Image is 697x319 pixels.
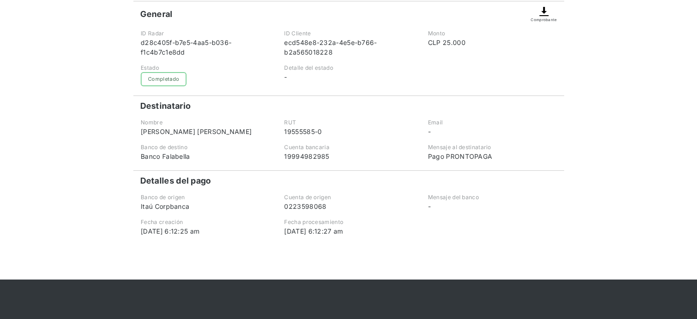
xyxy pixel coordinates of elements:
div: Monto [428,29,556,38]
div: Cuenta de origen [284,193,412,201]
div: d28c405f-b7e5-4aa5-b036-f1c4b7c1e8dd [141,38,269,57]
div: Nombre [141,118,269,127]
div: Banco Falabella [141,151,269,161]
div: [DATE] 6:12:25 am [141,226,269,236]
div: Email [428,118,556,127]
div: Fecha procesamiento [284,218,412,226]
div: Comprobante [531,17,557,22]
div: 0223598068 [284,201,412,211]
div: Banco de destino [141,143,269,151]
div: ecd548e8-232a-4e5e-b766-b2a565018228 [284,38,412,57]
div: 19555585-0 [284,127,412,136]
div: Mensaje al destinatario [428,143,556,151]
div: [PERSON_NAME] [PERSON_NAME] [141,127,269,136]
div: - [284,72,412,82]
div: Itaú Corpbanca [141,201,269,211]
h4: Detalles del pago [140,175,211,186]
h4: Destinatario [140,101,191,112]
div: - [428,127,556,136]
div: Fecha creación [141,218,269,226]
img: Descargar comprobante [538,6,549,17]
div: CLP 25.000 [428,38,556,47]
div: - [428,201,556,211]
div: 19994982985 [284,151,412,161]
div: Detalle del estado [284,64,412,72]
h4: General [140,9,173,20]
div: Mensaje del banco [428,193,556,201]
div: Pago PRONTOPAGA [428,151,556,161]
div: Completado [141,72,187,86]
div: [DATE] 6:12:27 am [284,226,412,236]
div: ID Radar [141,29,269,38]
div: RUT [284,118,412,127]
div: Cuenta bancaria [284,143,412,151]
div: Estado [141,64,269,72]
div: Banco de origen [141,193,269,201]
div: ID Cliente [284,29,412,38]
